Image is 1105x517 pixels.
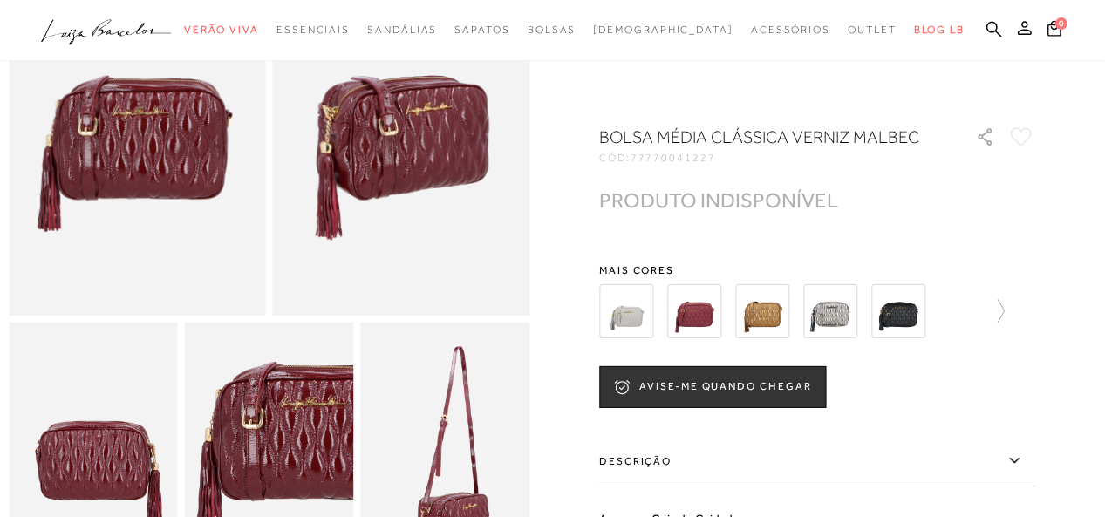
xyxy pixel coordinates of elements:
img: BOLSA CLÁSSICA EM COURO METALIZADO TITÂNIO E ALÇA REGULÁVEL MÉDIA [803,284,857,338]
img: BOLSA CLÁSSICA EM COURO PRETO E ALÇA REGULÁVEL MÉDIA [871,284,925,338]
span: 77770041227 [631,152,716,164]
a: BLOG LB [914,14,965,46]
a: categoryNavScreenReaderText [751,14,830,46]
a: categoryNavScreenReaderText [184,14,259,46]
a: noSubCategoriesText [593,14,733,46]
span: Outlet [848,24,897,36]
button: 0 [1042,19,1067,43]
label: Descrição [599,436,1035,486]
a: categoryNavScreenReaderText [848,14,897,46]
a: categoryNavScreenReaderText [454,14,509,46]
img: BOLSA CLÁSSICA EM COURO CINZA ESTANHO E ALÇA REGULÁVEL MÉDIA [599,284,653,338]
img: BOLSA CLÁSSICA EM COURO MARSALA E ALÇA REGULÁVEL MÉDIA [667,284,721,338]
img: BOLSA CLÁSSICA EM COURO METALIZADO OURO VELHO E ALÇA REGULÁVEL MÉDIA [735,284,789,338]
a: categoryNavScreenReaderText [528,14,576,46]
span: Bolsas [528,24,576,36]
span: Mais cores [599,265,1035,276]
span: Sapatos [454,24,509,36]
a: categoryNavScreenReaderText [367,14,437,46]
div: CÓD: [599,153,948,163]
div: PRODUTO INDISPONÍVEL [599,191,838,209]
span: 0 [1055,17,1067,30]
a: categoryNavScreenReaderText [276,14,350,46]
h1: BOLSA MÉDIA CLÁSSICA VERNIZ MALBEC [599,125,926,149]
button: AVISE-ME QUANDO CHEGAR [599,366,826,408]
span: Acessórios [751,24,830,36]
span: Verão Viva [184,24,259,36]
span: [DEMOGRAPHIC_DATA] [593,24,733,36]
span: Sandálias [367,24,437,36]
span: Essenciais [276,24,350,36]
span: BLOG LB [914,24,965,36]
